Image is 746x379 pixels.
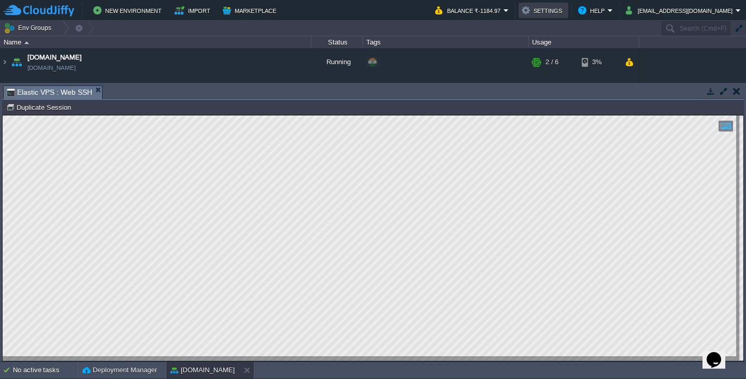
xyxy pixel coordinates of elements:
button: [DOMAIN_NAME] [170,365,235,375]
div: 17% [582,77,615,105]
span: Elastic VPS : Web SSH [7,86,92,99]
div: Running [311,48,363,76]
img: AMDAwAAAACH5BAEAAAAALAAAAAABAAEAAAICRAEAOw== [1,77,9,105]
img: AMDAwAAAACH5BAEAAAAALAAAAAABAAEAAAICRAEAOw== [24,41,29,44]
button: Import [175,4,213,17]
div: 2 / 12 [546,77,562,105]
img: AMDAwAAAACH5BAEAAAAALAAAAAABAAEAAAICRAEAOw== [1,48,9,76]
a: wellbyqr-wrapper [27,81,77,91]
button: New Environment [93,4,165,17]
button: Env Groups [4,21,55,35]
button: Help [578,4,608,17]
img: AMDAwAAAACH5BAEAAAAALAAAAAABAAEAAAICRAEAOw== [9,48,24,76]
div: Running [311,77,363,105]
button: Deployment Manager [82,365,157,375]
button: Balance ₹-1184.97 [435,4,504,17]
button: Settings [522,4,565,17]
button: Marketplace [223,4,279,17]
div: Tags [364,36,528,48]
img: CloudJiffy [4,4,74,17]
div: 2 / 6 [546,48,558,76]
img: AMDAwAAAACH5BAEAAAAALAAAAAABAAEAAAICRAEAOw== [9,77,24,105]
div: Usage [529,36,639,48]
span: [DOMAIN_NAME] [27,63,76,73]
a: [DOMAIN_NAME] [27,52,82,63]
div: 3% [582,48,615,76]
iframe: chat widget [702,338,736,369]
button: Duplicate Session [6,103,74,112]
div: No active tasks [13,362,78,378]
button: [EMAIL_ADDRESS][DOMAIN_NAME] [626,4,736,17]
div: Status [312,36,363,48]
div: Name [1,36,311,48]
